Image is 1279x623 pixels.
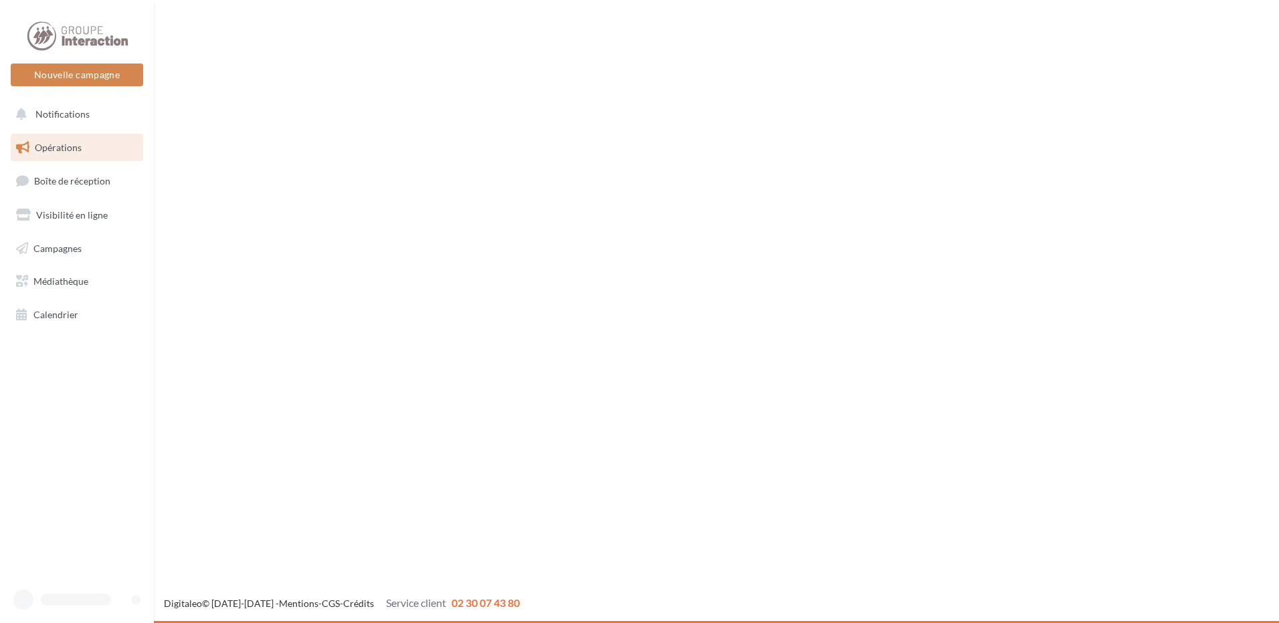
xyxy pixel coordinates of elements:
a: Crédits [343,598,374,609]
span: Service client [386,596,446,609]
a: Opérations [8,134,146,162]
span: © [DATE]-[DATE] - - - [164,598,520,609]
a: Médiathèque [8,267,146,295]
span: Campagnes [33,242,82,253]
button: Notifications [8,100,140,128]
span: 02 30 07 43 80 [452,596,520,609]
span: Boîte de réception [34,175,110,186]
span: Visibilité en ligne [36,209,108,221]
span: Notifications [35,108,90,120]
span: Opérations [35,142,82,153]
span: Calendrier [33,309,78,320]
a: Visibilité en ligne [8,201,146,229]
button: Nouvelle campagne [11,64,143,86]
a: Digitaleo [164,598,202,609]
a: CGS [322,598,340,609]
a: Calendrier [8,301,146,329]
a: Campagnes [8,235,146,263]
a: Boîte de réception [8,166,146,195]
a: Mentions [279,598,318,609]
span: Médiathèque [33,275,88,287]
